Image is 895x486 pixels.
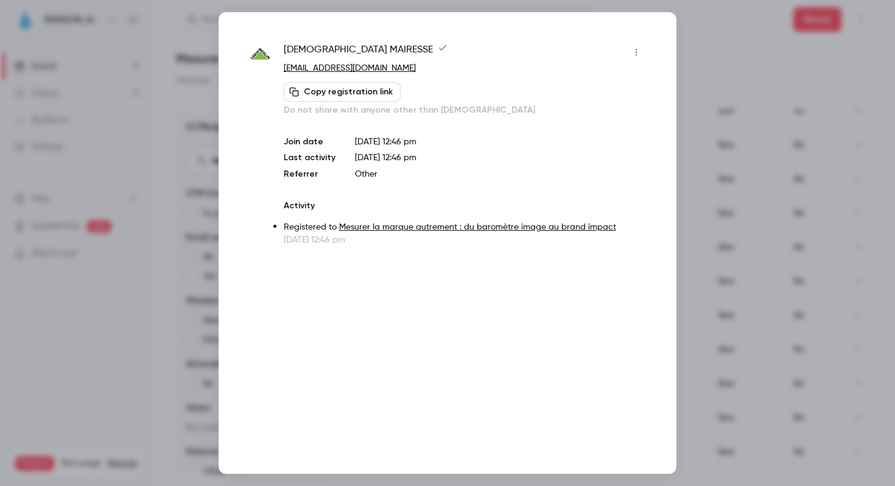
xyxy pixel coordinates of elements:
button: Copy registration link [284,82,401,102]
p: Join date [284,136,335,148]
span: [DEMOGRAPHIC_DATA] MAIRESSE [284,43,447,62]
img: leroymerlin.fr [249,44,272,66]
p: [DATE] 12:46 pm [355,136,646,148]
p: Registered to [284,221,646,234]
p: Do not share with anyone other than [DEMOGRAPHIC_DATA] [284,104,646,116]
p: Referrer [284,168,335,180]
p: Activity [284,200,646,212]
a: Mesurer la marque autrement : du baromètre image au brand impact [339,223,616,231]
p: Other [355,168,646,180]
p: Last activity [284,152,335,164]
p: [DATE] 12:46 pm [284,234,646,246]
span: [DATE] 12:46 pm [355,153,416,162]
a: [EMAIL_ADDRESS][DOMAIN_NAME] [284,64,416,72]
